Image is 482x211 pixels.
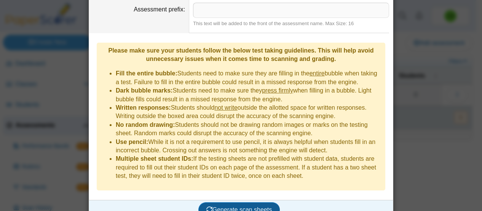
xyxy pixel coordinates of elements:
u: press firmly [262,87,293,94]
u: not write [214,104,237,111]
label: Assessment prefix [134,6,185,13]
b: Use pencil: [116,139,148,145]
li: Students need to make sure they are filling in the bubble when taking a test. Failure to fill in ... [116,69,381,86]
li: Students should not be drawing random images or marks on the testing sheet. Random marks could di... [116,121,381,138]
div: This text will be added to the front of the assessment name. Max Size: 16 [193,20,389,27]
b: Multiple sheet student IDs: [116,155,193,162]
li: While it is not a requirement to use pencil, it is always helpful when students fill in an incorr... [116,138,381,155]
li: Students need to make sure they when filling in a bubble. Light bubble fills could result in a mi... [116,86,381,104]
li: Students should outside the allotted space for written responses. Writing outside the boxed area ... [116,104,381,121]
b: Written responses: [116,104,171,111]
li: If the testing sheets are not prefilled with student data, students are required to fill out thei... [116,155,381,180]
b: Dark bubble marks: [116,87,172,94]
b: Fill the entire bubble: [116,70,177,77]
b: Please make sure your students follow the below test taking guidelines. This will help avoid unne... [108,47,373,62]
u: entire [310,70,325,77]
b: No random drawing: [116,121,175,128]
